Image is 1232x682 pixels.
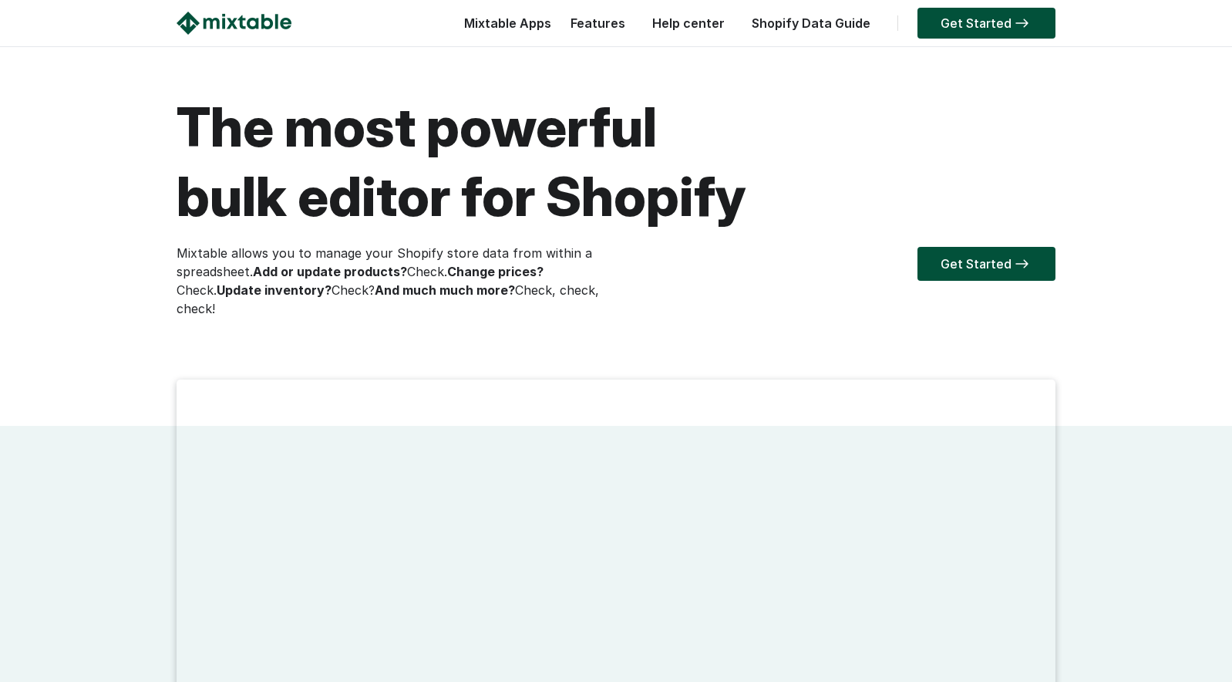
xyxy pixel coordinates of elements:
[563,15,633,31] a: Features
[917,8,1055,39] a: Get Started
[177,244,616,318] p: Mixtable allows you to manage your Shopify store data from within a spreadsheet. Check. Check. Ch...
[375,282,515,298] strong: And much much more?
[744,15,878,31] a: Shopify Data Guide
[447,264,544,279] strong: Change prices?
[645,15,732,31] a: Help center
[177,12,291,35] img: Mixtable logo
[217,282,332,298] strong: Update inventory?
[917,247,1055,281] a: Get Started
[1012,259,1032,268] img: arrow-right.svg
[253,264,407,279] strong: Add or update products?
[456,12,551,42] div: Mixtable Apps
[1012,19,1032,28] img: arrow-right.svg
[177,93,1055,231] h1: The most powerful bulk editor for Shopify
